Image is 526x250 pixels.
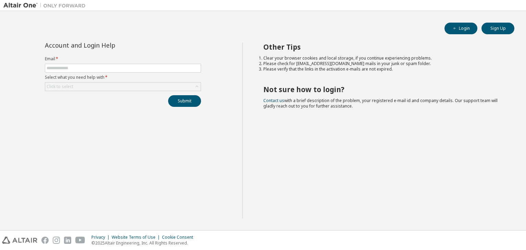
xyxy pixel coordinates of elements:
a: Contact us [263,98,284,103]
img: altair_logo.svg [2,237,37,244]
label: Select what you need help with [45,75,201,80]
li: Please check for [EMAIL_ADDRESS][DOMAIN_NAME] mails in your junk or spam folder. [263,61,502,66]
img: instagram.svg [53,237,60,244]
h2: Other Tips [263,42,502,51]
div: Website Terms of Use [112,235,162,240]
li: Please verify that the links in the activation e-mails are not expired. [263,66,502,72]
img: Altair One [3,2,89,9]
img: facebook.svg [41,237,49,244]
button: Login [444,23,477,34]
div: Click to select [45,83,201,91]
div: Privacy [91,235,112,240]
button: Submit [168,95,201,107]
div: Account and Login Help [45,42,170,48]
li: Clear your browser cookies and local storage, if you continue experiencing problems. [263,55,502,61]
img: linkedin.svg [64,237,71,244]
div: Cookie Consent [162,235,197,240]
button: Sign Up [481,23,514,34]
h2: Not sure how to login? [263,85,502,94]
span: with a brief description of the problem, your registered e-mail id and company details. Our suppo... [263,98,498,109]
label: Email [45,56,201,62]
img: youtube.svg [75,237,85,244]
div: Click to select [47,84,73,89]
p: © 2025 Altair Engineering, Inc. All Rights Reserved. [91,240,197,246]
